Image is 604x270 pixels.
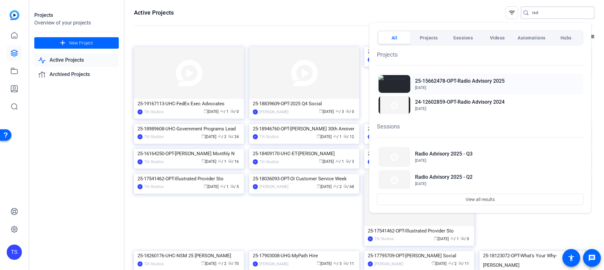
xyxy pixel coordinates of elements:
span: View all results [466,193,495,205]
span: Projects [420,32,438,44]
span: [DATE] [415,158,426,163]
h2: Radio Advisory 2025 - Q3 [415,150,473,158]
h2: 24-12602859-OPT-Radio Advisory 2024 [415,98,505,106]
span: [DATE] [415,86,426,90]
span: Hubs [560,32,572,44]
span: Videos [490,32,505,44]
h1: Sessions [377,122,583,131]
img: Thumbnail [379,96,410,114]
h1: Projects [377,50,583,59]
span: Automations [518,32,546,44]
img: Thumbnail [379,75,410,93]
img: Thumbnail [379,170,410,190]
span: All [392,32,398,44]
img: Thumbnail [379,147,410,167]
span: [DATE] [415,107,426,111]
span: Sessions [453,32,473,44]
button: View all results [377,194,583,205]
h2: 25-15662478-OPT-Radio Advisory 2025 [415,77,505,85]
h2: Radio Advisory 2025 - Q2 [415,173,473,181]
span: [DATE] [415,182,426,186]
